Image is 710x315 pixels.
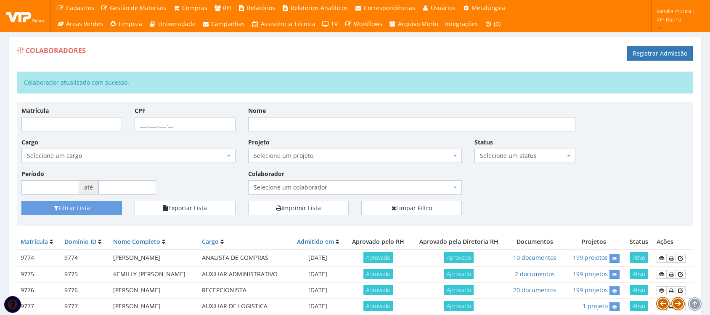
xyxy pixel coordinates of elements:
[135,117,235,131] input: ___.___.___-__
[261,20,315,28] span: Assistência Técnica
[61,299,110,315] td: 9777
[113,238,160,246] a: Nome Completo
[474,149,575,163] span: Selecione um status
[345,234,411,250] th: Aprovado pelo RH
[331,20,338,28] span: TV
[21,170,44,178] label: Período
[444,301,474,311] span: Aprovado
[363,252,393,263] span: Aprovado
[21,238,48,246] a: Matrícula
[182,4,207,12] span: Compras
[202,238,219,246] a: Cargo
[66,4,94,12] span: Cadastros
[247,4,275,12] span: Relatórios
[515,270,555,278] a: 2 documentos
[146,16,199,32] a: Universidade
[21,201,122,215] button: Filtrar Lista
[135,201,235,215] button: Exportar Lista
[64,238,96,246] a: Domínio ID
[27,152,225,160] span: Selecione um cargo
[119,20,142,28] span: Limpeza
[110,250,198,266] td: [PERSON_NAME]
[361,201,462,215] a: Limpar Filtro
[248,180,462,195] span: Selecione um colaborador
[630,301,648,311] span: Ativo
[17,72,693,93] div: Colaborador atualizado com sucesso.
[444,252,474,263] span: Aprovado
[248,107,266,115] label: Nome
[444,269,474,279] span: Aprovado
[291,266,345,282] td: [DATE]
[411,234,507,250] th: Aprovado pela Diretoria RH
[17,250,61,266] td: 9774
[135,107,146,115] label: CPF
[507,234,563,250] th: Documentos
[248,149,462,163] span: Selecione um projeto
[513,286,556,294] a: 20 documentos
[297,238,334,246] a: Admitido em
[364,4,415,12] span: Correspondências
[199,250,291,266] td: ANALISTA DE COMPRAS
[513,254,556,262] a: 10 documentos
[573,270,608,278] a: 199 projetos
[254,152,452,160] span: Selecione um projeto
[363,301,393,311] span: Aprovado
[474,138,493,147] label: Status
[6,10,44,22] img: logo
[625,234,653,250] th: Status
[79,180,98,195] span: até
[199,266,291,282] td: AUXILIAR ADMINISTRATIVO
[319,16,342,32] a: TV
[431,4,456,12] span: Usuários
[583,302,608,310] a: 1 projeto
[363,269,393,279] span: Aprovado
[106,16,146,32] a: Limpeza
[494,20,501,28] span: (0)
[481,16,504,32] a: (0)
[291,299,345,315] td: [DATE]
[248,201,349,215] a: Imprimir Lista
[61,282,110,298] td: 9776
[480,152,564,160] span: Selecione um status
[223,4,231,12] span: RH
[199,299,291,315] td: AUXILIAR DE LOGISTICA
[254,183,452,192] span: Selecione um colaborador
[398,20,438,28] span: Arquivo Morto
[653,234,693,250] th: Ações
[341,16,386,32] a: Workflows
[158,20,196,28] span: Universidade
[21,149,236,163] span: Selecione um cargo
[110,4,166,12] span: Gestão de Materiais
[61,250,110,266] td: 9774
[442,16,481,32] a: Integrações
[444,285,474,295] span: Aprovado
[110,299,198,315] td: [PERSON_NAME]
[66,20,103,28] span: Áreas Verdes
[354,20,382,28] span: Workflows
[291,282,345,298] td: [DATE]
[21,138,38,147] label: Cargo
[211,20,245,28] span: Campanhas
[110,266,198,282] td: KEMILLY [PERSON_NAME]
[472,4,505,12] span: Metalúrgica
[199,282,291,298] td: RECEPCIONISTA
[445,20,478,28] span: Integrações
[53,16,106,32] a: Áreas Verdes
[630,269,648,279] span: Ativo
[573,286,608,294] a: 199 projetos
[17,282,61,298] td: 9776
[199,16,249,32] a: Campanhas
[248,16,319,32] a: Assistência Técnica
[61,266,110,282] td: 9775
[17,266,61,282] td: 9775
[17,299,61,315] td: 9777
[291,250,345,266] td: [DATE]
[248,170,284,178] label: Colaborador
[26,46,86,55] span: Colaboradores
[248,138,270,147] label: Projeto
[363,285,393,295] span: Aprovado
[573,254,608,262] a: 199 projetos
[291,4,348,12] span: Relatórios Analíticos
[630,285,648,295] span: Ativo
[657,7,699,24] span: kamilla.moura | VIP Bauru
